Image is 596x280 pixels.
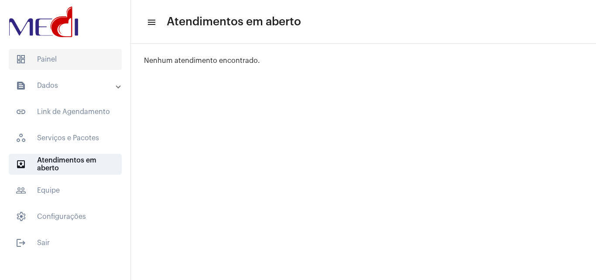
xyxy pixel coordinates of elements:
span: sidenav icon [16,133,26,143]
span: Atendimentos em aberto [9,154,122,175]
mat-icon: sidenav icon [16,238,26,248]
span: sidenav icon [16,54,26,65]
span: Equipe [9,180,122,201]
mat-panel-title: Dados [16,80,116,91]
span: Nenhum atendimento encontrado. [144,57,260,64]
span: Serviços e Pacotes [9,128,122,149]
span: Painel [9,49,122,70]
span: Atendimentos em aberto [167,15,301,29]
mat-icon: sidenav icon [16,80,26,91]
mat-icon: sidenav icon [16,107,26,117]
span: Sair [9,232,122,253]
mat-icon: sidenav icon [16,185,26,196]
mat-icon: sidenav icon [147,17,155,28]
mat-expansion-panel-header: sidenav iconDados [5,75,130,96]
span: sidenav icon [16,211,26,222]
mat-icon: sidenav icon [16,159,26,169]
span: Configurações [9,206,122,227]
img: d3a1b5fa-500b-b90f-5a1c-719c20e9830b.png [7,4,80,39]
span: Link de Agendamento [9,101,122,122]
